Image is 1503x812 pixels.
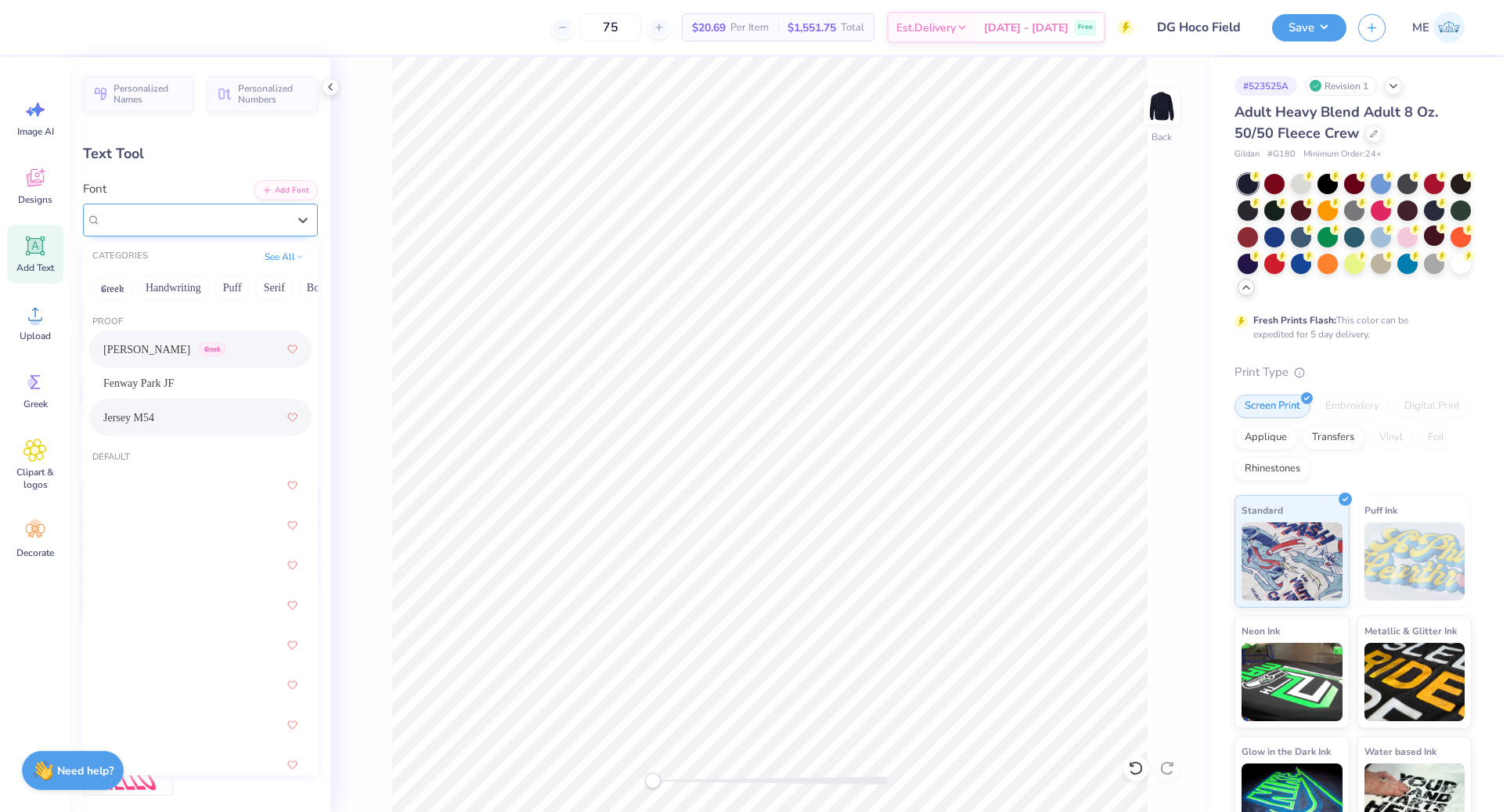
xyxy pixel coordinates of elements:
[83,143,318,164] div: Text Tool
[1242,623,1280,639] span: Neon Ink
[1272,14,1346,42] button: Save
[1364,623,1457,639] span: Metallic & Glitter Ink
[92,276,132,301] button: Greek
[1364,502,1397,518] span: Puff Ink
[298,276,337,301] button: Bold
[788,20,836,36] span: $1,551.75
[23,398,48,410] span: Greek
[1305,76,1377,96] div: Revision 1
[1234,103,1438,143] span: Adult Heavy Blend Adult 8 Oz. 50/50 Fleece Crew
[984,20,1069,36] span: [DATE] - [DATE]
[1146,91,1177,122] img: Back
[254,180,318,200] button: Add Font
[9,466,61,491] span: Clipart & logos
[18,193,52,206] span: Designs
[1364,643,1465,721] img: Metallic & Glitter Ink
[57,763,114,778] strong: Need help?
[103,481,173,492] img: a Ahlan Wasahlan
[1253,313,1446,341] div: This color can be expedited for 5 day delivery.
[103,561,168,572] img: a Antara Distance
[103,601,201,612] img: a Arigatou Gozaimasu
[1302,426,1364,449] div: Transfers
[1234,426,1297,449] div: Applique
[16,262,54,274] span: Add Text
[16,547,54,559] span: Decorate
[83,180,106,198] label: Font
[1267,148,1296,161] span: # G180
[1234,395,1310,418] div: Screen Print
[103,375,174,392] span: Fenway Park JF
[841,20,864,36] span: Total
[1242,743,1331,760] span: Glow in the Dark Ink
[1234,457,1310,481] div: Rhinestones
[1242,643,1343,721] img: Neon Ink
[1078,22,1093,33] span: Free
[730,20,769,36] span: Per Item
[260,249,308,265] button: See All
[1242,522,1343,601] img: Standard
[255,276,294,301] button: Serif
[214,276,250,301] button: Puff
[103,521,177,532] img: a Alloy Ink
[92,250,148,263] div: CATEGORIES
[83,316,318,329] div: Proof
[1369,426,1413,449] div: Vinyl
[692,20,726,36] span: $20.69
[1145,12,1260,43] input: Untitled Design
[20,330,51,342] span: Upload
[199,342,225,356] span: Greek
[103,760,201,771] img: Adobe Garamond Pro
[1242,502,1283,518] span: Standard
[103,410,154,426] span: Jersey M54
[114,83,184,105] span: Personalized Names
[1234,148,1260,161] span: Gildan
[1364,743,1436,760] span: Water based Ink
[1364,522,1465,601] img: Puff Ink
[1315,395,1389,418] div: Embroidery
[137,276,210,301] button: Handwriting
[1433,12,1465,43] img: Maria Espena
[1253,314,1336,327] strong: Fresh Prints Flash:
[1394,395,1470,418] div: Digital Print
[103,341,190,358] span: [PERSON_NAME]
[17,125,54,138] span: Image AI
[580,13,641,42] input: – –
[1418,426,1454,449] div: Foil
[103,641,140,651] img: A Charming Font
[103,680,160,691] img: A Charming Font Leftleaning
[103,720,152,731] img: A Charming Font Outline
[1234,76,1297,96] div: # 523525A
[645,773,661,789] div: Accessibility label
[1152,130,1172,144] div: Back
[238,83,308,105] span: Personalized Numbers
[896,20,956,36] span: Est. Delivery
[207,76,318,112] button: Personalized Numbers
[1303,148,1382,161] span: Minimum Order: 24 +
[1405,12,1472,43] a: ME
[1412,19,1429,37] span: ME
[83,451,318,464] div: Default
[83,76,193,112] button: Personalized Names
[1234,363,1472,381] div: Print Type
